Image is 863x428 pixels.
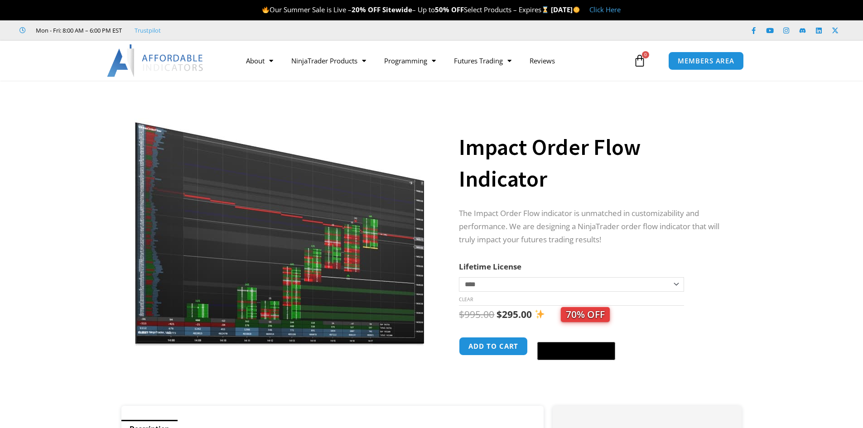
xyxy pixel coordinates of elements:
[642,51,649,58] span: 0
[459,261,521,272] label: Lifetime License
[542,6,549,13] img: ⌛
[382,5,412,14] strong: Sitewide
[535,336,617,337] iframe: Secure express checkout frame
[535,309,545,319] img: ✨
[262,5,551,14] span: Our Summer Sale is Live – – Up to Select Products – Expires
[573,6,580,13] img: 🌞
[561,307,610,322] span: 70% OFF
[34,25,122,36] span: Mon - Fri: 8:00 AM – 6:00 PM EST
[537,342,615,360] button: Buy with GPay
[459,296,473,303] a: Clear options
[262,6,269,13] img: 🔥
[282,50,375,71] a: NinjaTrader Products
[375,50,445,71] a: Programming
[459,131,723,195] h1: Impact Order Flow Indicator
[107,44,204,77] img: LogoAI | Affordable Indicators – NinjaTrader
[459,207,723,246] p: The Impact Order Flow indicator is unmatched in customizability and performance. We are designing...
[459,308,494,321] bdi: 995.00
[668,52,744,70] a: MEMBERS AREA
[352,5,381,14] strong: 20% OFF
[237,50,631,71] nav: Menu
[678,58,734,64] span: MEMBERS AREA
[237,50,282,71] a: About
[459,308,464,321] span: $
[551,5,580,14] strong: [DATE]
[445,50,521,71] a: Futures Trading
[135,25,161,36] a: Trustpilot
[134,96,425,347] img: OrderFlow 2
[620,48,660,74] a: 0
[435,5,464,14] strong: 50% OFF
[521,50,564,71] a: Reviews
[497,308,502,321] span: $
[459,337,528,356] button: Add to cart
[497,308,532,321] bdi: 295.00
[589,5,621,14] a: Click Here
